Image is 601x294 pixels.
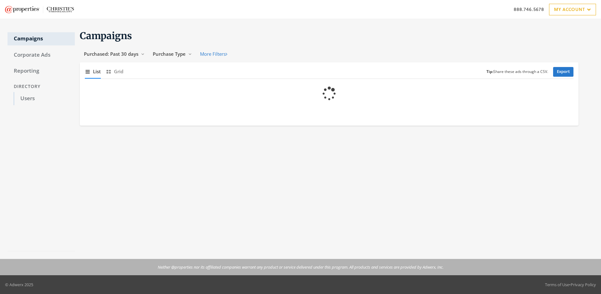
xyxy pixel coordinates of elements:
button: Grid [106,65,123,78]
span: Purchased: Past 30 days [84,51,138,57]
a: 888.746.5678 [514,6,544,13]
p: Neither @properties nor its affiliated companies warrant any product or service delivered under t... [158,264,444,270]
a: Corporate Ads [8,49,75,62]
a: Terms of Use [545,282,569,287]
a: Reporting [8,64,75,78]
span: List [93,68,101,75]
span: Grid [114,68,123,75]
button: Purchased: Past 30 days [80,48,149,60]
a: Privacy Policy [571,282,596,287]
a: Users [14,92,75,105]
span: Campaigns [80,30,132,42]
p: © Adwerx 2025 [5,281,33,288]
button: More Filters [196,48,231,60]
button: Purchase Type [149,48,196,60]
div: • [545,281,596,288]
a: Campaigns [8,32,75,45]
small: Share these ads through a CSV. [486,69,548,75]
img: Adwerx [5,6,74,13]
button: List [85,65,101,78]
div: Directory [8,81,75,92]
span: Purchase Type [153,51,186,57]
a: My Account [549,4,596,15]
a: Export [553,67,573,77]
b: Tip: [486,69,493,74]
